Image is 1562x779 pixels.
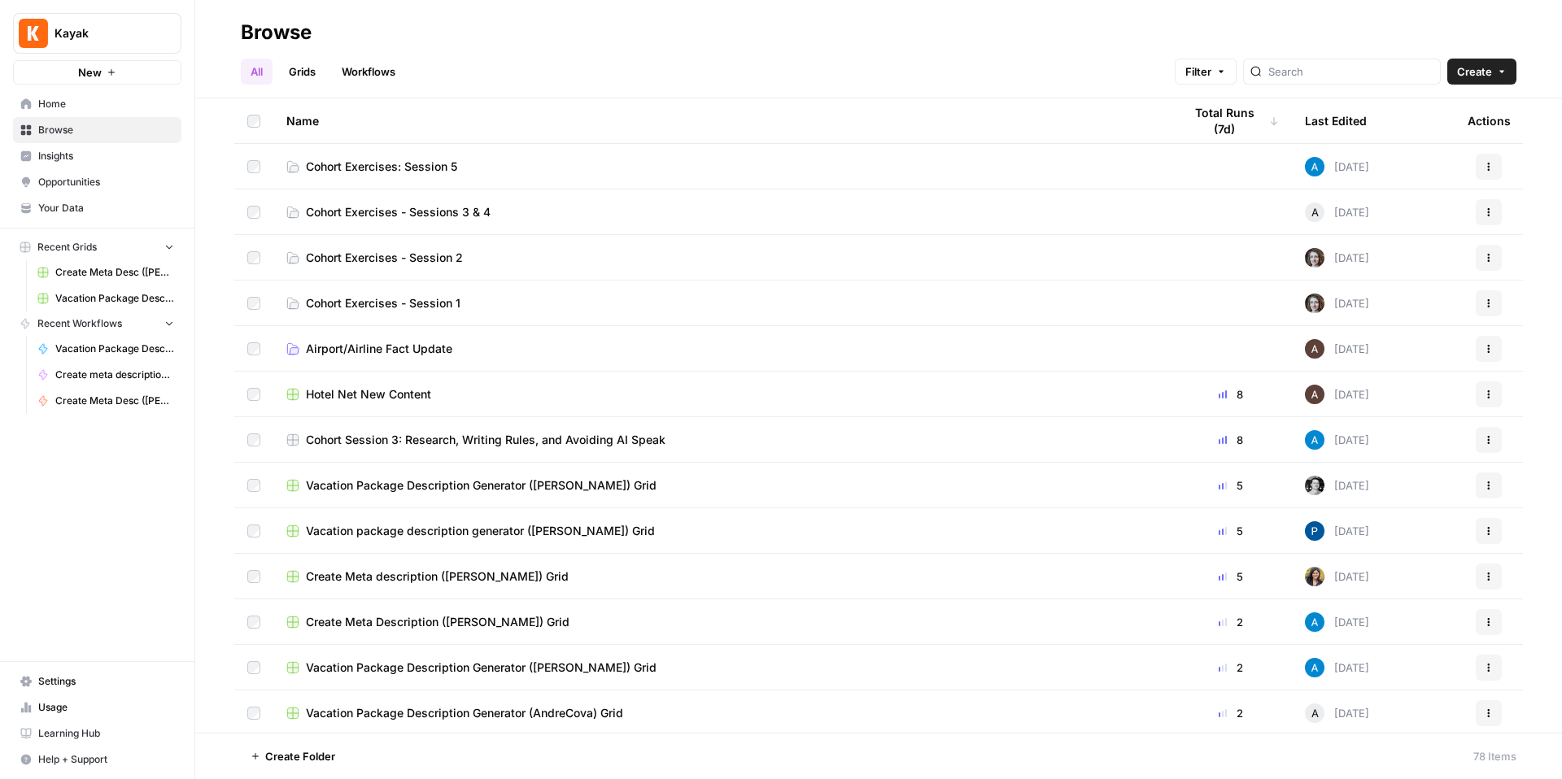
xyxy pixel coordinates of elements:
span: Vacation Package Description Generator (AndreCova) Grid [306,705,623,721]
span: Cohort Exercises - Session 2 [306,250,463,266]
button: Recent Grids [13,235,181,259]
span: Cohort Session 3: Research, Writing Rules, and Avoiding AI Speak [306,432,665,448]
span: Recent Workflows [37,316,122,331]
img: 4vx69xode0b6rvenq8fzgxnr47hp [1305,476,1324,495]
div: Total Runs (7d) [1183,98,1279,143]
span: Create Meta Description ([PERSON_NAME]) Grid [306,614,569,630]
div: 5 [1183,523,1279,539]
a: Vacation Package Description Generator ([PERSON_NAME]) Grid [286,477,1157,494]
span: Usage [38,700,174,715]
div: 78 Items [1473,748,1516,764]
span: Vacation Package Description Generator ([PERSON_NAME]) Grid [55,291,174,306]
img: o3cqybgnmipr355j8nz4zpq1mc6x [1305,157,1324,176]
span: Vacation Package Description Generator (AndreCova) [55,342,174,356]
span: Cohort Exercises: Session 5 [306,159,457,175]
span: Your Data [38,201,174,215]
div: [DATE] [1305,658,1369,677]
a: Grids [279,59,325,85]
span: A [1311,204,1319,220]
div: [DATE] [1305,521,1369,541]
div: 5 [1183,568,1279,585]
a: Airport/Airline Fact Update [286,341,1157,357]
button: Workspace: Kayak [13,13,181,54]
a: Learning Hub [13,720,181,746]
a: Cohort Session 3: Research, Writing Rules, and Avoiding AI Speak [286,432,1157,448]
a: Browse [13,117,181,143]
img: o3cqybgnmipr355j8nz4zpq1mc6x [1305,658,1324,677]
a: Vacation package description generator ([PERSON_NAME]) Grid [286,523,1157,539]
span: Browse [38,123,174,137]
button: Recent Workflows [13,311,181,336]
button: Create Folder [241,743,345,769]
span: Create meta description ([PERSON_NAME]) [55,368,174,382]
span: Learning Hub [38,726,174,741]
a: Insights [13,143,181,169]
span: Create [1457,63,1492,80]
div: [DATE] [1305,202,1369,222]
a: Vacation Package Description Generator ([PERSON_NAME]) Grid [30,285,181,311]
span: Home [38,97,174,111]
div: 8 [1183,432,1279,448]
div: [DATE] [1305,385,1369,404]
div: 2 [1183,614,1279,630]
div: [DATE] [1305,339,1369,359]
button: Help + Support [13,746,181,772]
div: Name [286,98,1157,143]
div: [DATE] [1305,703,1369,723]
img: Kayak Logo [19,19,48,48]
button: New [13,60,181,85]
div: [DATE] [1305,248,1369,268]
span: Help + Support [38,752,174,767]
span: Create Meta description ([PERSON_NAME]) Grid [306,568,569,585]
a: Create meta description ([PERSON_NAME]) [30,362,181,388]
div: Last Edited [1305,98,1367,143]
img: o3cqybgnmipr355j8nz4zpq1mc6x [1305,612,1324,632]
div: Actions [1468,98,1511,143]
img: rz7p8tmnmqi1pt4pno23fskyt2v8 [1305,294,1324,313]
span: Vacation Package Description Generator ([PERSON_NAME]) Grid [306,477,657,494]
span: New [78,64,102,81]
img: re7xpd5lpd6r3te7ued3p9atxw8h [1305,567,1324,586]
a: Workflows [332,59,405,85]
a: Vacation Package Description Generator ([PERSON_NAME]) Grid [286,659,1157,676]
a: All [241,59,273,85]
div: [DATE] [1305,567,1369,586]
span: Kayak [55,25,153,41]
span: Recent Grids [37,240,97,255]
span: Create Folder [265,748,335,764]
a: Create Meta Desc ([PERSON_NAME]) Grid [30,259,181,285]
a: Cohort Exercises - Sessions 3 & 4 [286,204,1157,220]
span: Filter [1185,63,1211,80]
img: wtbmvrjo3qvncyiyitl6zoukl9gz [1305,385,1324,404]
button: Filter [1175,59,1237,85]
div: 2 [1183,705,1279,721]
a: Cohort Exercises - Session 2 [286,250,1157,266]
span: Airport/Airline Fact Update [306,341,452,357]
span: Hotel Net New Content [306,386,431,403]
a: Opportunities [13,169,181,195]
img: wtbmvrjo3qvncyiyitl6zoukl9gz [1305,339,1324,359]
span: Create Meta Desc ([PERSON_NAME]) [55,394,174,408]
span: Opportunities [38,175,174,189]
div: 5 [1183,477,1279,494]
div: [DATE] [1305,294,1369,313]
div: [DATE] [1305,157,1369,176]
button: Create [1447,59,1516,85]
span: Insights [38,149,174,163]
img: o3cqybgnmipr355j8nz4zpq1mc6x [1305,430,1324,450]
div: 8 [1183,386,1279,403]
span: Vacation Package Description Generator ([PERSON_NAME]) Grid [306,659,657,676]
span: Create Meta Desc ([PERSON_NAME]) Grid [55,265,174,280]
a: Create Meta Description ([PERSON_NAME]) Grid [286,614,1157,630]
a: Vacation Package Description Generator (AndreCova) Grid [286,705,1157,721]
a: Cohort Exercises: Session 5 [286,159,1157,175]
a: Usage [13,694,181,720]
div: [DATE] [1305,476,1369,495]
a: Create Meta description ([PERSON_NAME]) Grid [286,568,1157,585]
div: 2 [1183,659,1279,676]
a: Settings [13,668,181,694]
div: [DATE] [1305,612,1369,632]
span: Cohort Exercises - Sessions 3 & 4 [306,204,491,220]
div: Browse [241,20,312,46]
a: Your Data [13,195,181,221]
